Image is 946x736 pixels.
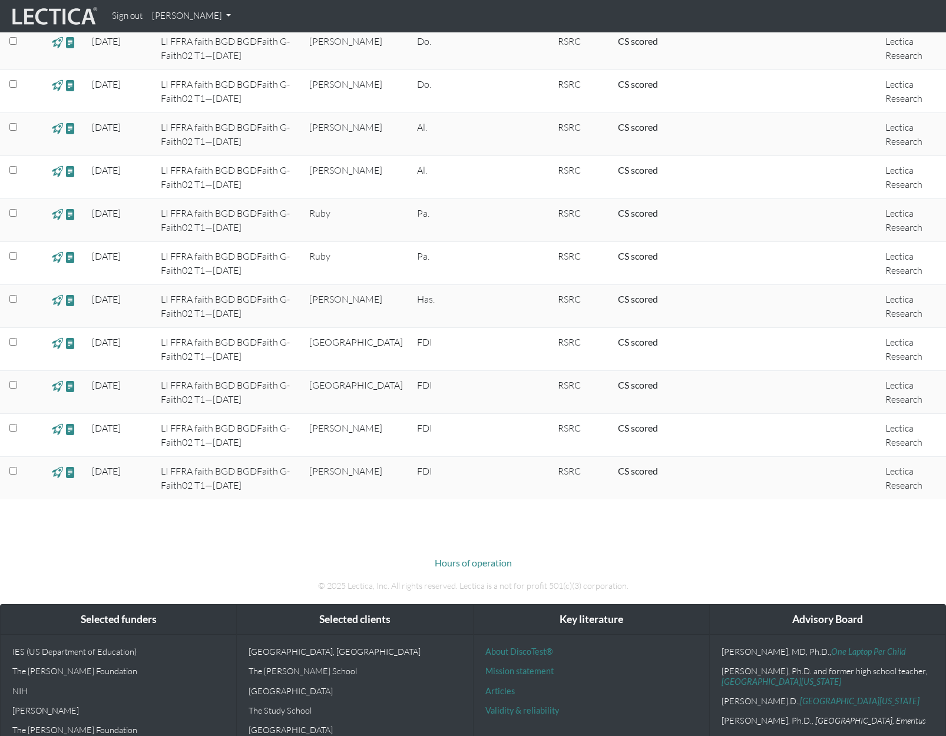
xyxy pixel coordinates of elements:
[146,579,800,592] p: © 2025 Lectica, Inc. All rights reserved. Lectica is a not for profit 501(c)(3) corporation.
[12,666,224,676] p: The [PERSON_NAME] Foundation
[154,199,302,242] td: LI FFRA faith BGD BGDFaith G-Faith02 T1—[DATE]
[878,156,946,199] td: Lectica Research
[147,5,236,28] a: [PERSON_NAME]
[302,27,410,70] td: [PERSON_NAME]
[85,371,154,414] td: [DATE]
[85,242,154,285] td: [DATE]
[85,113,154,156] td: [DATE]
[551,156,611,199] td: RSRC
[618,422,658,433] a: Completed = assessment has been completed; CS scored = assessment has been CLAS scored; LS scored...
[1,605,236,635] div: Selected funders
[474,605,709,635] div: Key literature
[12,705,224,715] p: [PERSON_NAME]
[551,242,611,285] td: RSRC
[410,457,499,500] td: FDI
[551,414,611,457] td: RSRC
[302,113,410,156] td: [PERSON_NAME]
[237,605,472,635] div: Selected clients
[249,666,461,676] p: The [PERSON_NAME] School
[65,207,76,221] span: view
[878,457,946,500] td: Lectica Research
[410,156,499,199] td: Al.
[618,336,658,347] a: Completed = assessment has been completed; CS scored = assessment has been CLAS scored; LS scored...
[249,705,461,715] p: The Study School
[65,379,76,393] span: view
[65,465,76,479] span: view
[154,285,302,328] td: LI FFRA faith BGD BGDFaith G-Faith02 T1—[DATE]
[722,696,934,706] p: [PERSON_NAME].D.,
[65,422,76,436] span: view
[52,207,63,221] span: view
[65,250,76,264] span: view
[551,457,611,500] td: RSRC
[65,35,76,49] span: view
[722,677,841,687] a: [GEOGRAPHIC_DATA][US_STATE]
[154,70,302,113] td: LI FFRA faith BGD BGDFaith G-Faith02 T1—[DATE]
[154,156,302,199] td: LI FFRA faith BGD BGDFaith G-Faith02 T1—[DATE]
[154,27,302,70] td: LI FFRA faith BGD BGDFaith G-Faith02 T1—[DATE]
[85,27,154,70] td: [DATE]
[551,27,611,70] td: RSRC
[65,164,76,178] span: view
[302,156,410,199] td: [PERSON_NAME]
[410,328,499,371] td: FDI
[65,78,76,92] span: view
[12,686,224,696] p: NIH
[485,666,554,676] a: Mission statement
[12,725,224,735] p: The [PERSON_NAME] Foundation
[878,328,946,371] td: Lectica Research
[302,328,410,371] td: [GEOGRAPHIC_DATA]
[52,379,63,393] span: view
[302,199,410,242] td: Ruby
[302,414,410,457] td: [PERSON_NAME]
[722,715,934,725] p: [PERSON_NAME], Ph.D.
[85,328,154,371] td: [DATE]
[618,35,658,47] a: Completed = assessment has been completed; CS scored = assessment has been CLAS scored; LS scored...
[878,70,946,113] td: Lectica Research
[722,666,934,687] p: [PERSON_NAME], Ph.D. and former high school teacher,
[551,113,611,156] td: RSRC
[154,242,302,285] td: LI FFRA faith BGD BGDFaith G-Faith02 T1—[DATE]
[410,371,499,414] td: FDI
[154,371,302,414] td: LI FFRA faith BGD BGDFaith G-Faith02 T1—[DATE]
[410,414,499,457] td: FDI
[878,113,946,156] td: Lectica Research
[722,647,934,657] p: [PERSON_NAME], MD, Ph.D.,
[302,285,410,328] td: [PERSON_NAME]
[410,113,499,156] td: Al.
[618,164,658,175] a: Completed = assessment has been completed; CS scored = assessment has been CLAS scored; LS scored...
[65,121,76,135] span: view
[878,27,946,70] td: Lectica Research
[85,70,154,113] td: [DATE]
[878,199,946,242] td: Lectica Research
[410,27,499,70] td: Do.
[618,207,658,218] a: Completed = assessment has been completed; CS scored = assessment has been CLAS scored; LS scored...
[52,293,63,307] span: view
[410,285,499,328] td: Has.
[302,242,410,285] td: Ruby
[52,250,63,264] span: view
[551,285,611,328] td: RSRC
[878,371,946,414] td: Lectica Research
[85,156,154,199] td: [DATE]
[618,121,658,132] a: Completed = assessment has been completed; CS scored = assessment has been CLAS scored; LS scored...
[154,457,302,500] td: LI FFRA faith BGD BGDFaith G-Faith02 T1—[DATE]
[485,686,515,696] a: Articles
[107,5,147,28] a: Sign out
[410,242,499,285] td: Pa.
[618,250,658,261] a: Completed = assessment has been completed; CS scored = assessment has been CLAS scored; LS scored...
[85,414,154,457] td: [DATE]
[485,705,559,715] a: Validity & reliability
[52,78,63,92] span: view
[52,422,63,436] span: view
[410,199,499,242] td: Pa.
[812,715,926,725] em: , [GEOGRAPHIC_DATA], Emeritus
[618,379,658,390] a: Completed = assessment has been completed; CS scored = assessment has been CLAS scored; LS scored...
[710,605,945,635] div: Advisory Board
[302,70,410,113] td: [PERSON_NAME]
[85,199,154,242] td: [DATE]
[52,121,63,135] span: view
[618,293,658,304] a: Completed = assessment has been completed; CS scored = assessment has been CLAS scored; LS scored...
[435,557,512,568] a: Hours of operation
[878,285,946,328] td: Lectica Research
